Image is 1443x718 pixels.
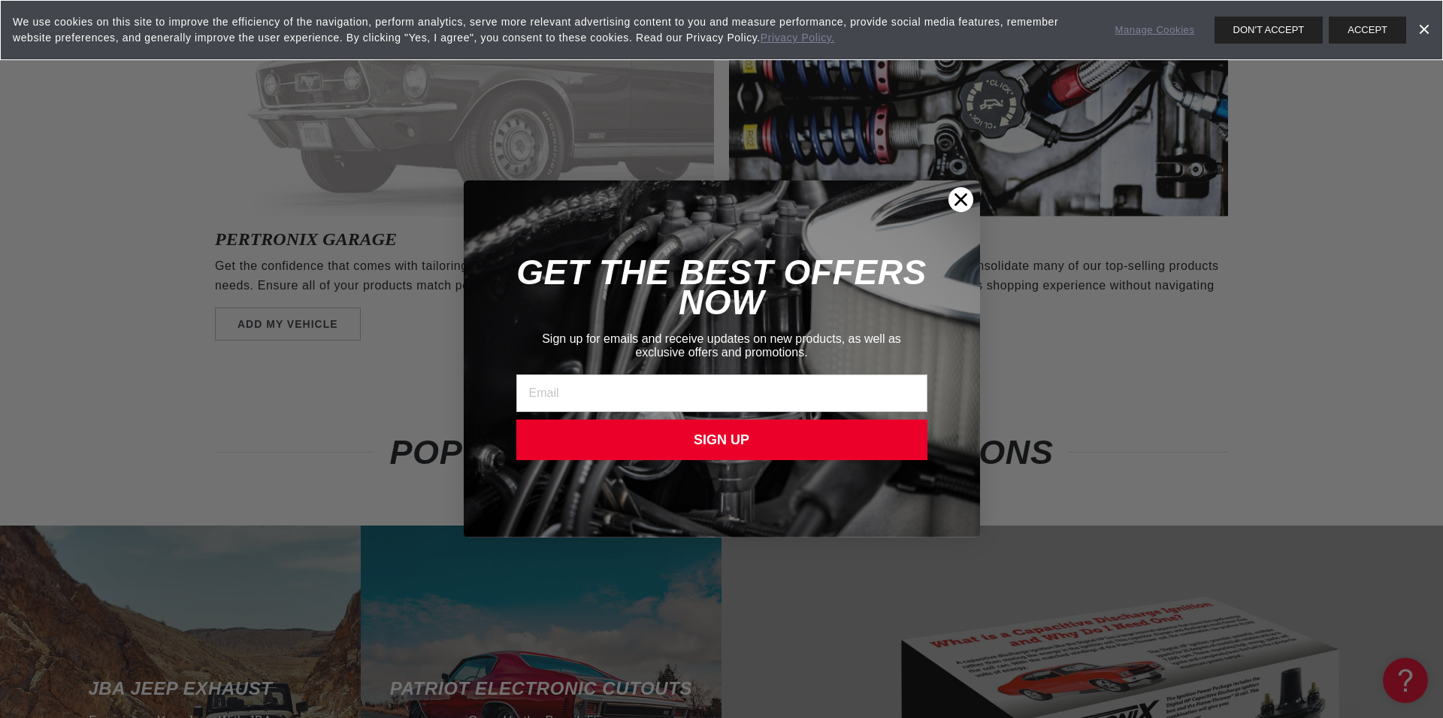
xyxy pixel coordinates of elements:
span: Sign up for emails and receive updates on new products, as well as exclusive offers and promotions. [542,332,901,359]
span: We use cookies on this site to improve the efficiency of the navigation, perform analytics, serve... [13,14,1094,46]
input: Email [516,374,927,412]
a: Dismiss Banner [1412,19,1435,41]
button: DON'T ACCEPT [1215,17,1324,44]
button: ACCEPT [1329,17,1406,44]
button: SIGN UP [516,420,927,460]
a: Privacy Policy. [761,32,835,44]
a: Manage Cookies [1115,23,1195,38]
span: GET THE BEST OFFERS NOW [516,253,927,321]
button: Close dialog [948,186,974,213]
